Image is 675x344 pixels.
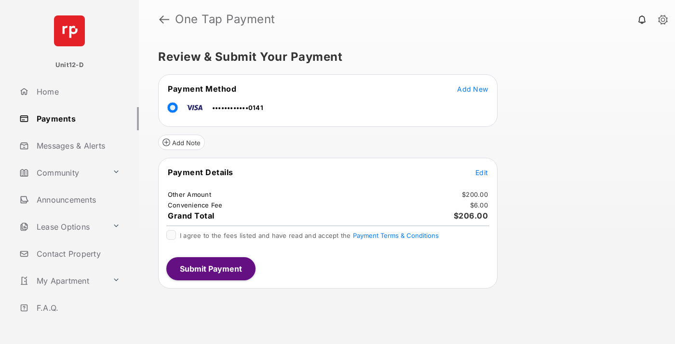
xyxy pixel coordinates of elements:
a: Community [15,161,108,184]
a: Lease Options [15,215,108,238]
a: Home [15,80,139,103]
p: Unit12-D [55,60,83,70]
td: $200.00 [461,190,488,199]
span: Payment Details [168,167,233,177]
button: Edit [475,167,488,177]
a: Contact Property [15,242,139,265]
a: Announcements [15,188,139,211]
h5: Review & Submit Your Payment [158,51,648,63]
button: Submit Payment [166,257,256,280]
span: Payment Method [168,84,236,94]
a: Payments [15,107,139,130]
a: F.A.Q. [15,296,139,319]
a: My Apartment [15,269,108,292]
td: Convenience Fee [167,201,223,209]
span: I agree to the fees listed and have read and accept the [180,232,439,239]
td: Other Amount [167,190,212,199]
span: Grand Total [168,211,215,220]
span: ••••••••••••0141 [212,104,263,111]
button: I agree to the fees listed and have read and accept the [353,232,439,239]
span: $206.00 [454,211,488,220]
button: Add New [457,84,488,94]
button: Add Note [158,135,205,150]
span: Add New [457,85,488,93]
img: svg+xml;base64,PHN2ZyB4bWxucz0iaHR0cDovL3d3dy53My5vcmcvMjAwMC9zdmciIHdpZHRoPSI2NCIgaGVpZ2h0PSI2NC... [54,15,85,46]
a: Messages & Alerts [15,134,139,157]
strong: One Tap Payment [175,14,275,25]
td: $6.00 [470,201,488,209]
span: Edit [475,168,488,177]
